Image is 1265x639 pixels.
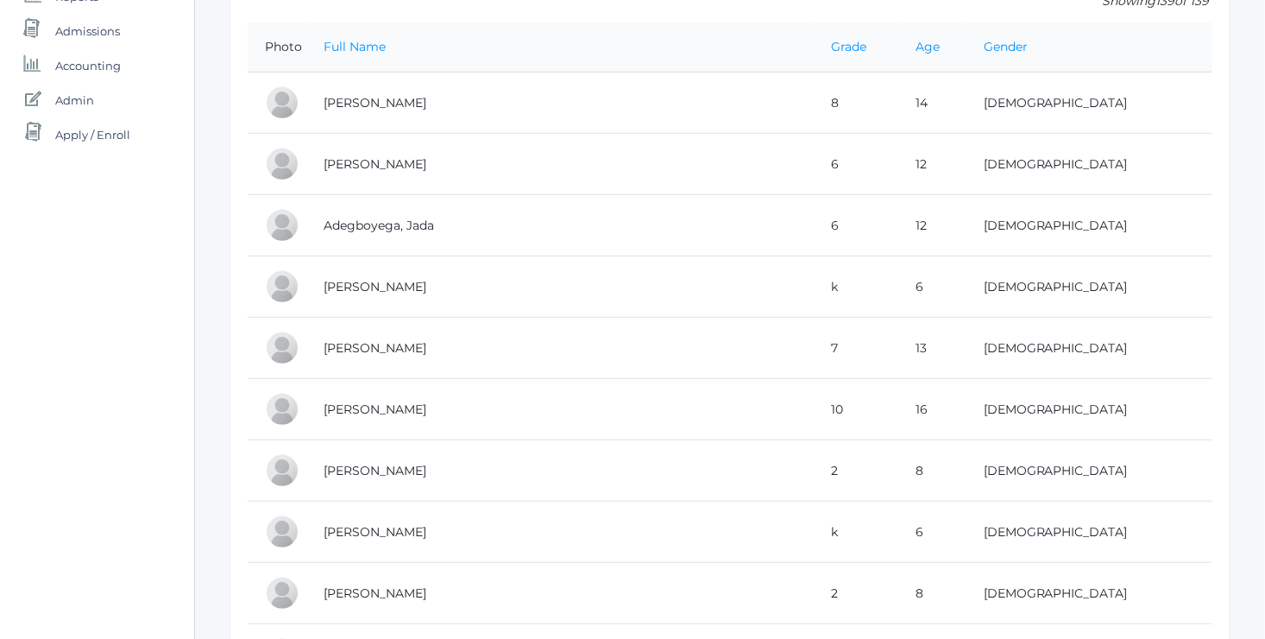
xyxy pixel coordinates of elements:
div: Grace Anderson [265,331,299,365]
td: [PERSON_NAME] [306,440,814,502]
div: Henry Amos [265,269,299,304]
td: [DEMOGRAPHIC_DATA] [966,502,1212,563]
td: [DEMOGRAPHIC_DATA] [966,134,1212,195]
td: 2 [814,563,898,624]
td: k [814,502,898,563]
div: Ella Bandy [265,576,299,611]
td: 16 [898,379,966,440]
div: Luke Anderson [265,392,299,427]
td: 8 [898,563,966,624]
td: 8 [814,73,898,134]
td: [PERSON_NAME] [306,134,814,195]
td: [DEMOGRAPHIC_DATA] [966,195,1212,256]
td: 10 [814,379,898,440]
div: Arabella Bailey [265,453,299,488]
span: Admin [55,83,94,117]
td: 13 [898,318,966,379]
td: 12 [898,134,966,195]
td: [PERSON_NAME] [306,563,814,624]
td: 14 [898,73,966,134]
a: Age [916,39,940,54]
a: Grade [831,39,866,54]
td: [PERSON_NAME] [306,256,814,318]
td: 6 [898,502,966,563]
span: Admissions [55,14,120,48]
td: [PERSON_NAME] [306,502,814,563]
td: Adegboyega, Jada [306,195,814,256]
td: 7 [814,318,898,379]
td: 6 [898,256,966,318]
div: Levi Adams [265,147,299,181]
td: 6 [814,134,898,195]
div: Scarlett Bailey [265,515,299,549]
td: k [814,256,898,318]
td: 6 [814,195,898,256]
a: Gender [984,39,1028,54]
td: [DEMOGRAPHIC_DATA] [966,379,1212,440]
span: Accounting [55,48,121,83]
a: Full Name [324,39,386,54]
td: [DEMOGRAPHIC_DATA] [966,318,1212,379]
td: [PERSON_NAME] [306,379,814,440]
td: 2 [814,440,898,502]
td: [DEMOGRAPHIC_DATA] [966,73,1212,134]
span: Apply / Enroll [55,117,130,152]
th: Photo [248,22,306,73]
td: 12 [898,195,966,256]
td: [DEMOGRAPHIC_DATA] [966,256,1212,318]
div: Jada Adegboyega [265,208,299,243]
td: [DEMOGRAPHIC_DATA] [966,563,1212,624]
td: 8 [898,440,966,502]
td: [PERSON_NAME] [306,73,814,134]
td: [DEMOGRAPHIC_DATA] [966,440,1212,502]
td: [PERSON_NAME] [306,318,814,379]
div: Carly Adams [265,85,299,120]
